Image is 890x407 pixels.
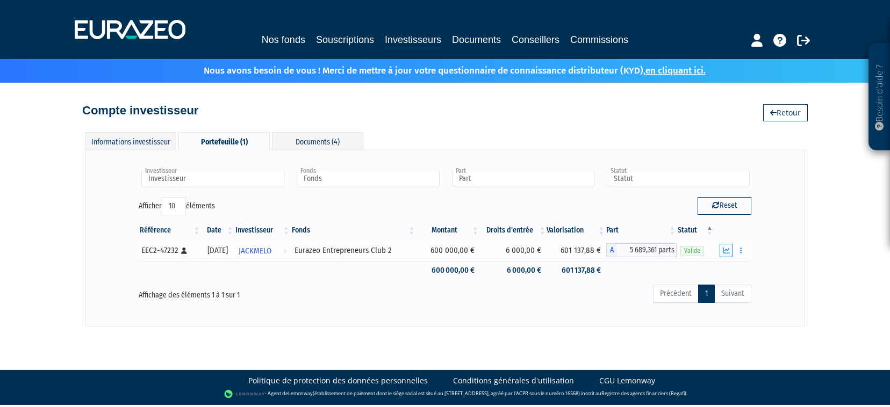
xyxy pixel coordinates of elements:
[316,32,374,47] a: Souscriptions
[75,20,185,39] img: 1732889491-logotype_eurazeo_blanc_rvb.png
[873,49,886,146] p: Besoin d'aide ?
[570,32,628,47] a: Commissions
[85,132,176,150] div: Informations investisseur
[224,389,265,399] img: logo-lemonway.png
[262,32,305,47] a: Nos fonds
[547,239,606,261] td: 601 137,88 €
[763,104,808,121] a: Retour
[480,239,547,261] td: 6 000,00 €
[173,62,706,77] p: Nous avons besoin de vous ! Merci de mettre à jour votre questionnaire de connaissance distribute...
[416,239,480,261] td: 600 000,00 €
[139,221,201,239] th: Référence : activer pour trier la colonne par ordre croissant
[139,197,215,215] label: Afficher éléments
[480,261,547,280] td: 6 000,00 €
[385,32,441,49] a: Investisseurs
[248,375,428,386] a: Politique de protection des données personnelles
[239,241,271,261] span: JACKMELO
[141,245,197,256] div: EEC2-47232
[178,132,270,150] div: Portefeuille (1)
[162,197,186,215] select: Afficheréléments
[272,132,363,150] div: Documents (4)
[645,65,706,76] a: en cliquant ici.
[234,221,290,239] th: Investisseur: activer pour trier la colonne par ordre croissant
[283,241,286,261] i: Voir l'investisseur
[416,221,480,239] th: Montant: activer pour trier la colonne par ordre croissant
[617,243,677,257] span: 5 689,361 parts
[82,104,198,117] h4: Compte investisseur
[288,390,313,397] a: Lemonway
[295,245,413,256] div: Eurazeo Entrepreneurs Club 2
[452,32,501,47] a: Documents
[547,221,606,239] th: Valorisation: activer pour trier la colonne par ordre croissant
[480,221,547,239] th: Droits d'entrée: activer pour trier la colonne par ordre croissant
[181,248,187,254] i: [Français] Personne physique
[698,285,715,303] a: 1
[606,243,677,257] div: A - Eurazeo Entrepreneurs Club 2
[11,389,879,399] div: - Agent de (établissement de paiement dont le siège social est situé au [STREET_ADDRESS], agréé p...
[599,375,655,386] a: CGU Lemonway
[416,261,480,280] td: 600 000,00 €
[698,197,751,214] button: Reset
[677,221,714,239] th: Statut : activer pour trier la colonne par ordre d&eacute;croissant
[680,246,704,256] span: Valide
[291,221,417,239] th: Fonds: activer pour trier la colonne par ordre croissant
[606,221,677,239] th: Part: activer pour trier la colonne par ordre croissant
[205,245,231,256] div: [DATE]
[601,390,686,397] a: Registre des agents financiers (Regafi)
[139,284,385,301] div: Affichage des éléments 1 à 1 sur 1
[201,221,234,239] th: Date: activer pour trier la colonne par ordre croissant
[547,261,606,280] td: 601 137,88 €
[606,243,617,257] span: A
[453,375,574,386] a: Conditions générales d'utilisation
[234,239,290,261] a: JACKMELO
[512,32,559,47] a: Conseillers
